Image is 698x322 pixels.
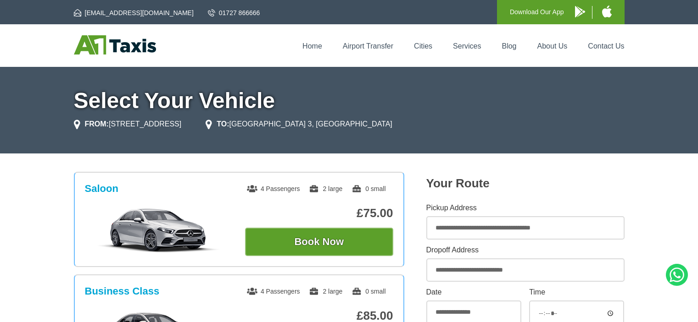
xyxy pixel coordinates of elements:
[206,119,392,130] li: [GEOGRAPHIC_DATA] 3, [GEOGRAPHIC_DATA]
[245,206,393,220] p: £75.00
[89,207,228,253] img: Saloon
[74,35,156,55] img: A1 Taxis St Albans LTD
[247,185,300,192] span: 4 Passengers
[309,185,342,192] span: 2 large
[537,42,568,50] a: About Us
[74,8,194,17] a: [EMAIL_ADDRESS][DOMAIN_NAME]
[352,288,385,295] span: 0 small
[85,285,160,297] h3: Business Class
[74,90,625,112] h1: Select Your Vehicle
[245,228,393,256] button: Book Now
[575,6,585,17] img: A1 Taxis Android App
[302,42,322,50] a: Home
[453,42,481,50] a: Services
[352,185,385,192] span: 0 small
[85,183,118,195] h3: Saloon
[426,176,625,191] h2: Your Route
[529,289,624,296] label: Time
[208,8,260,17] a: 01727 866666
[426,204,625,212] label: Pickup Address
[217,120,229,128] strong: TO:
[85,120,109,128] strong: FROM:
[426,289,521,296] label: Date
[74,119,182,130] li: [STREET_ADDRESS]
[426,246,625,254] label: Dropoff Address
[510,6,564,18] p: Download Our App
[602,5,612,17] img: A1 Taxis iPhone App
[414,42,432,50] a: Cities
[502,42,516,50] a: Blog
[588,42,624,50] a: Contact Us
[247,288,300,295] span: 4 Passengers
[309,288,342,295] span: 2 large
[343,42,393,50] a: Airport Transfer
